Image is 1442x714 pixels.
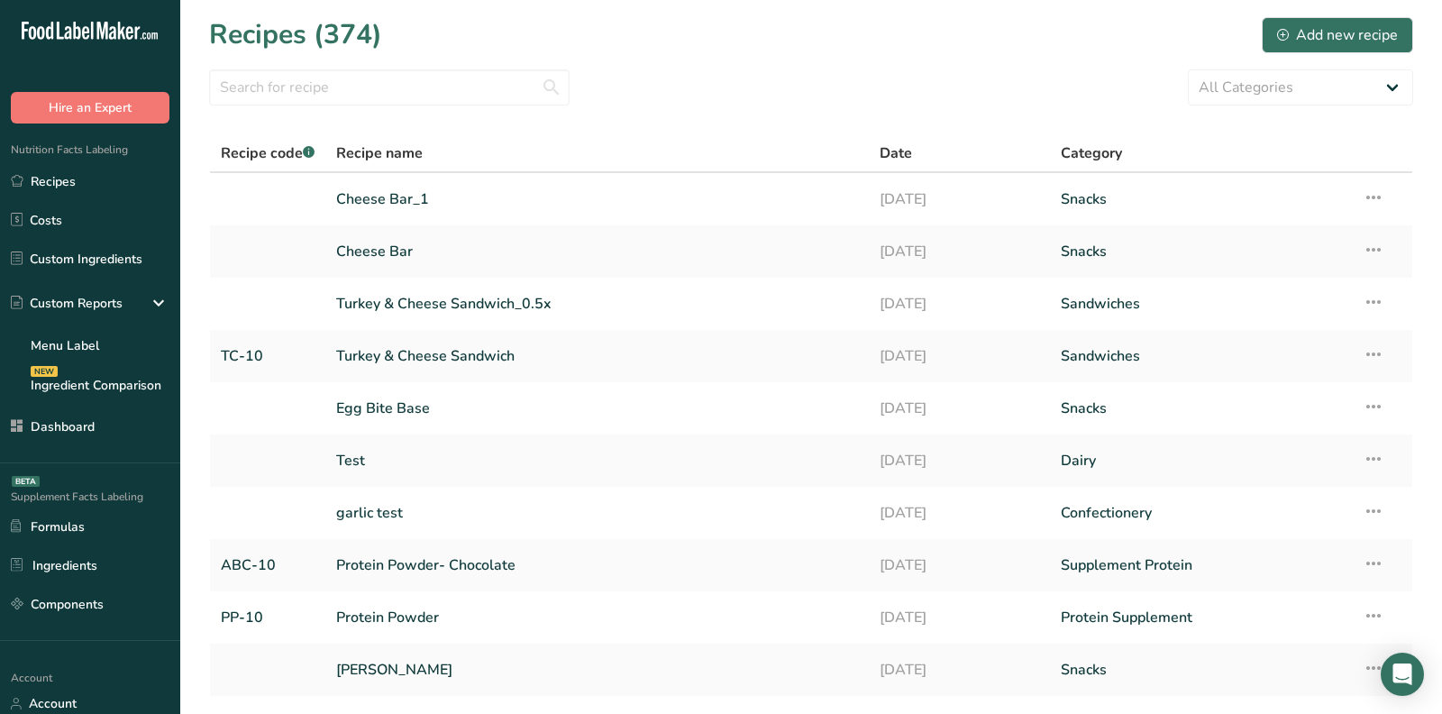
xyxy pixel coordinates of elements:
[1381,653,1424,696] div: Open Intercom Messenger
[1061,546,1341,584] a: Supplement Protein
[880,651,1039,689] a: [DATE]
[880,494,1039,532] a: [DATE]
[880,389,1039,427] a: [DATE]
[31,366,58,377] div: NEW
[336,546,858,584] a: Protein Powder- Chocolate
[880,233,1039,270] a: [DATE]
[880,142,912,164] span: Date
[336,494,858,532] a: garlic test
[221,546,315,584] a: ABC-10
[221,143,315,163] span: Recipe code
[1061,651,1341,689] a: Snacks
[1061,389,1341,427] a: Snacks
[209,69,570,105] input: Search for recipe
[1061,442,1341,480] a: Dairy
[12,476,40,487] div: BETA
[336,599,858,636] a: Protein Powder
[336,389,858,427] a: Egg Bite Base
[880,337,1039,375] a: [DATE]
[221,337,315,375] a: TC-10
[336,442,858,480] a: Test
[1262,17,1413,53] button: Add new recipe
[1061,142,1122,164] span: Category
[11,92,169,124] button: Hire an Expert
[1061,285,1341,323] a: Sandwiches
[336,142,423,164] span: Recipe name
[1277,24,1398,46] div: Add new recipe
[1061,494,1341,532] a: Confectionery
[1061,233,1341,270] a: Snacks
[880,442,1039,480] a: [DATE]
[880,546,1039,584] a: [DATE]
[336,651,858,689] a: [PERSON_NAME]
[880,599,1039,636] a: [DATE]
[336,233,858,270] a: Cheese Bar
[11,294,123,313] div: Custom Reports
[221,599,315,636] a: PP-10
[336,180,858,218] a: Cheese Bar_1
[336,285,858,323] a: Turkey & Cheese Sandwich_0.5x
[880,285,1039,323] a: [DATE]
[336,337,858,375] a: Turkey & Cheese Sandwich
[1061,180,1341,218] a: Snacks
[1061,337,1341,375] a: Sandwiches
[209,14,382,55] h1: Recipes (374)
[880,180,1039,218] a: [DATE]
[1061,599,1341,636] a: Protein Supplement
